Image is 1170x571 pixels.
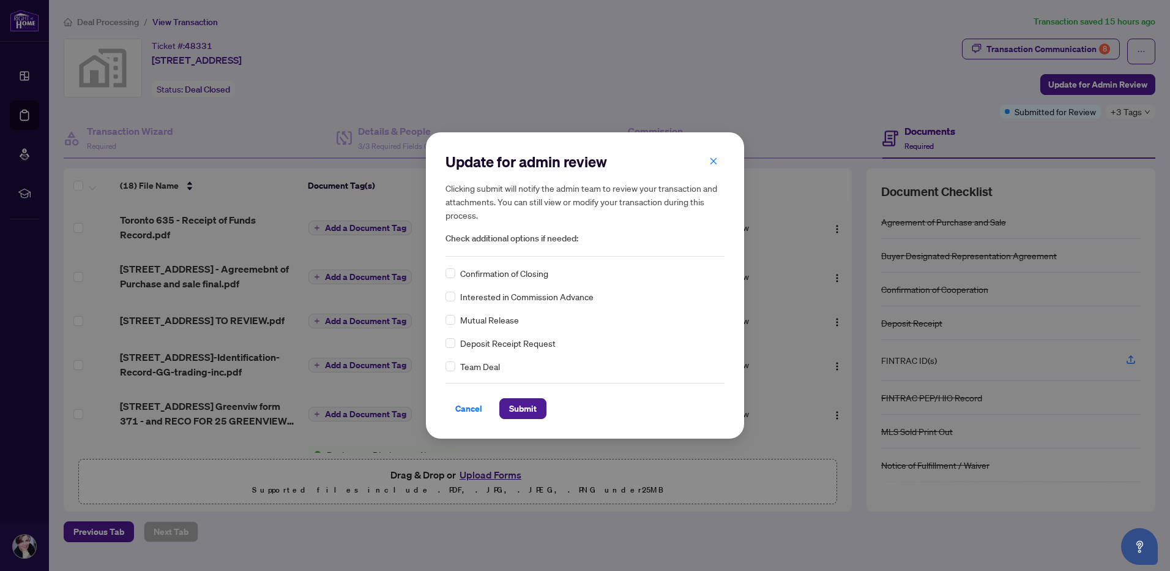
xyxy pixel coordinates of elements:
[499,398,546,419] button: Submit
[460,267,548,280] span: Confirmation of Closing
[1121,528,1158,565] button: Open asap
[455,399,482,418] span: Cancel
[445,181,725,222] h5: Clicking submit will notify the admin team to review your transaction and attachments. You can st...
[460,360,500,373] span: Team Deal
[445,398,492,419] button: Cancel
[509,399,537,418] span: Submit
[445,152,725,172] h2: Update for admin review
[445,232,725,246] span: Check additional options if needed:
[460,313,519,327] span: Mutual Release
[709,157,718,165] span: close
[460,290,594,303] span: Interested in Commission Advance
[460,336,556,350] span: Deposit Receipt Request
